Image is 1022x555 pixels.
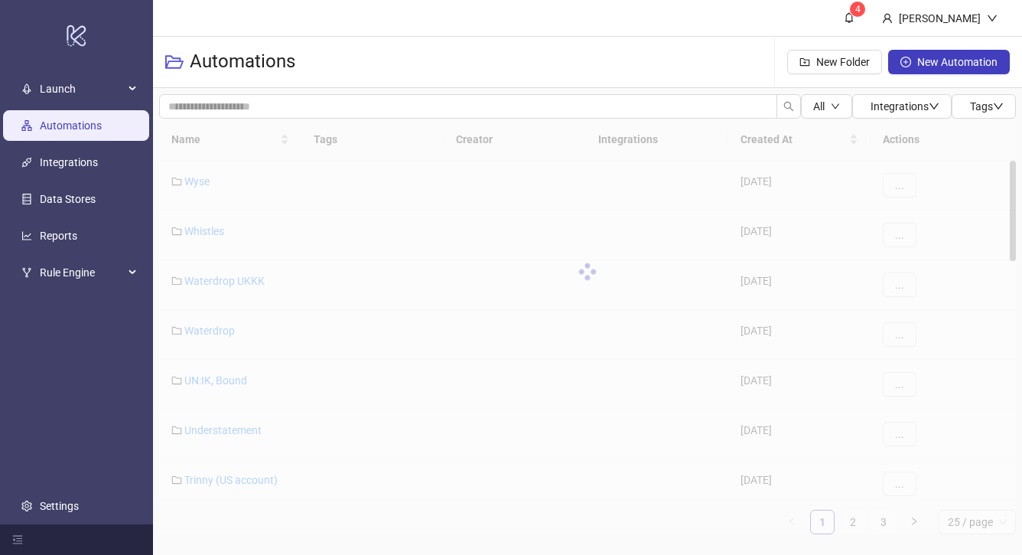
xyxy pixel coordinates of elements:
[952,94,1016,119] button: Tagsdown
[987,13,998,24] span: down
[21,83,32,94] span: rocket
[787,50,882,74] button: New Folder
[165,53,184,71] span: folder-open
[929,101,939,112] span: down
[900,57,911,67] span: plus-circle
[40,500,79,512] a: Settings
[871,100,939,113] span: Integrations
[190,50,295,74] h3: Automations
[40,257,124,288] span: Rule Engine
[816,56,870,68] span: New Folder
[844,12,854,23] span: bell
[917,56,998,68] span: New Automation
[831,102,840,111] span: down
[12,534,23,545] span: menu-fold
[970,100,1004,113] span: Tags
[40,119,102,132] a: Automations
[40,193,96,205] a: Data Stores
[40,230,77,242] a: Reports
[21,267,32,278] span: fork
[813,100,825,113] span: All
[850,2,865,17] sup: 4
[40,156,98,168] a: Integrations
[40,73,124,104] span: Launch
[783,101,794,112] span: search
[888,50,1010,74] button: New Automation
[893,10,987,27] div: [PERSON_NAME]
[993,101,1004,112] span: down
[799,57,810,67] span: folder-add
[882,13,893,24] span: user
[855,4,861,15] span: 4
[852,94,952,119] button: Integrationsdown
[801,94,852,119] button: Alldown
